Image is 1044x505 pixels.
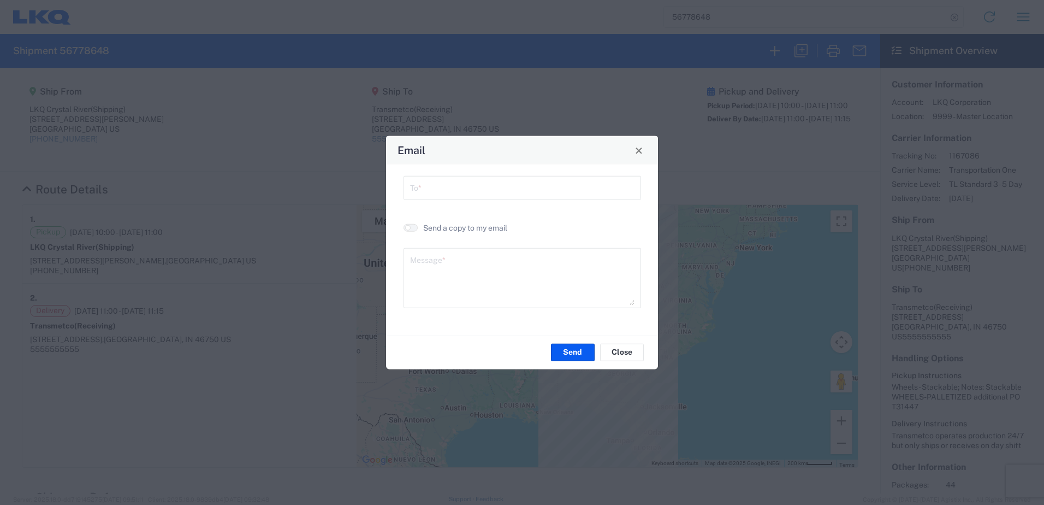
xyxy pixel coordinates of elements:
[600,343,644,361] button: Close
[398,142,425,158] h4: Email
[631,143,646,158] button: Close
[551,343,595,361] button: Send
[423,223,507,233] label: Send a copy to my email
